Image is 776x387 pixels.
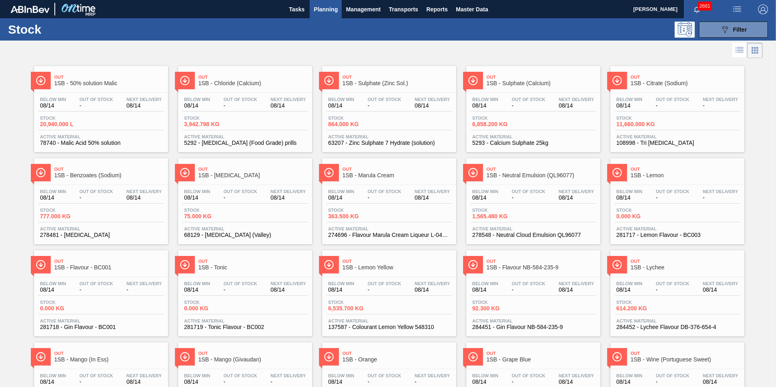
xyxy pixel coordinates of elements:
span: 1SB - Neutral Emulsion (QL96077) [487,172,596,178]
span: - [80,287,113,293]
span: Out Of Stock [80,281,113,286]
span: 363.500 KG [328,213,385,219]
span: - [368,103,401,109]
a: ÍconeOut1SB - LemonBelow Min08/14Out Of Stock-Next Delivery-Stock0.000 KGActive Material281717 - ... [604,152,748,244]
span: Out Of Stock [224,373,257,378]
span: Active Material [40,318,162,323]
span: - [656,103,690,109]
span: 08/14 [472,287,498,293]
img: TNhmsLtSVTkK8tSr43FrP2fwEKptu5GPRR3wAAAABJRU5ErkJggg== [11,6,50,13]
span: Out [631,259,740,264]
a: ÍconeOut1SB - [MEDICAL_DATA]Below Min08/14Out Of Stock-Next Delivery08/14Stock75.000 KGActive Mat... [172,152,316,244]
span: - [512,195,545,201]
span: Out Of Stock [512,97,545,102]
a: ÍconeOut1SB - Sulphate (Zinc Sol.)Below Min08/14Out Of Stock-Next Delivery08/14Stock864.000 KGAct... [316,60,460,152]
span: 68129 - Ascorbic Acid (Valley) [184,232,306,238]
span: Out Of Stock [656,281,690,286]
span: Below Min [472,189,498,194]
span: 1SB - Lemon [631,172,740,178]
span: 0.000 KG [184,305,241,312]
span: 1SB - Chloride (Calcium) [198,80,308,86]
span: Below Min [472,373,498,378]
span: 08/14 [127,103,162,109]
span: 284452 - Lychee Flavour DB-376-654-4 [616,324,738,330]
span: Stock [184,116,241,120]
span: Below Min [40,189,66,194]
span: Out [54,259,164,264]
span: 1SB - Grape Blue [487,357,596,363]
span: 08/14 [616,195,642,201]
span: - [703,103,738,109]
span: 1SB - Citrate (Sodium) [631,80,740,86]
span: 1SB - Lemon Yellow [343,264,452,271]
span: - [80,379,113,385]
span: Out [343,167,452,172]
a: ÍconeOut1SB - Flavour NB-584-235-9Below Min08/14Out Of Stock-Next Delivery08/14Stock92.300 KGActi... [460,244,604,336]
span: Out [631,75,740,80]
div: List Vision [732,43,747,58]
span: 08/14 [184,287,210,293]
span: Below Min [472,97,498,102]
span: 75.000 KG [184,213,241,219]
span: Out Of Stock [512,373,545,378]
span: 78740 - Malic Acid 50% solution [40,140,162,146]
span: 08/14 [40,103,66,109]
span: 1SB - Lychee [631,264,740,271]
span: 281717 - Lemon Flavour - BC003 [616,232,738,238]
span: 08/14 [184,103,210,109]
span: Management [346,4,381,14]
span: Out Of Stock [512,281,545,286]
span: Next Delivery [415,97,450,102]
span: Stock [184,300,241,305]
span: Active Material [616,226,738,231]
span: Stock [328,300,385,305]
span: Below Min [616,373,642,378]
span: Below Min [40,97,66,102]
span: - [368,287,401,293]
img: Ícone [36,352,46,362]
img: Ícone [324,260,334,270]
span: 6,858.200 KG [472,121,529,127]
span: Out Of Stock [80,189,113,194]
span: Active Material [328,134,450,139]
span: Out Of Stock [368,97,401,102]
span: 1SB - Sulphate (Calcium) [487,80,596,86]
span: Next Delivery [127,189,162,194]
span: Next Delivery [415,373,450,378]
span: 08/14 [415,195,450,201]
span: 1SB - Mango (In Ess) [54,357,164,363]
span: Next Delivery [271,97,306,102]
span: 11,660.000 KG [616,121,673,127]
span: - [80,103,113,109]
span: - [656,195,690,201]
span: 284451 - Gin Flavour NB-584-235-9 [472,324,594,330]
span: 08/14 [616,103,642,109]
img: Ícone [180,352,190,362]
span: 1SB - Marula Cream [343,172,452,178]
span: 08/14 [127,379,162,385]
span: Below Min [40,373,66,378]
span: 08/14 [40,379,66,385]
span: Out Of Stock [512,189,545,194]
span: 08/14 [328,287,354,293]
img: Ícone [612,75,622,86]
span: - [415,379,450,385]
span: Stock [472,300,529,305]
span: 08/14 [40,195,66,201]
span: Stock [40,208,97,213]
a: ÍconeOut1SB - LycheeBelow Min08/14Out Of Stock-Next Delivery08/14Stock614.200 KGActive Material28... [604,244,748,336]
span: 1SB - Tonic [198,264,308,271]
span: 92.300 KG [472,305,529,312]
span: Active Material [328,318,450,323]
span: 137587 - Colourant Lemon Yellow 548310 [328,324,450,330]
span: Out Of Stock [80,97,113,102]
h1: Stock [8,25,129,34]
span: Below Min [472,281,498,286]
img: userActions [732,4,742,14]
span: 1SB - Mango (Givaudan) [198,357,308,363]
span: Stock [40,116,97,120]
img: Ícone [612,168,622,178]
span: Below Min [328,97,354,102]
img: Ícone [324,75,334,86]
span: Below Min [184,373,210,378]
